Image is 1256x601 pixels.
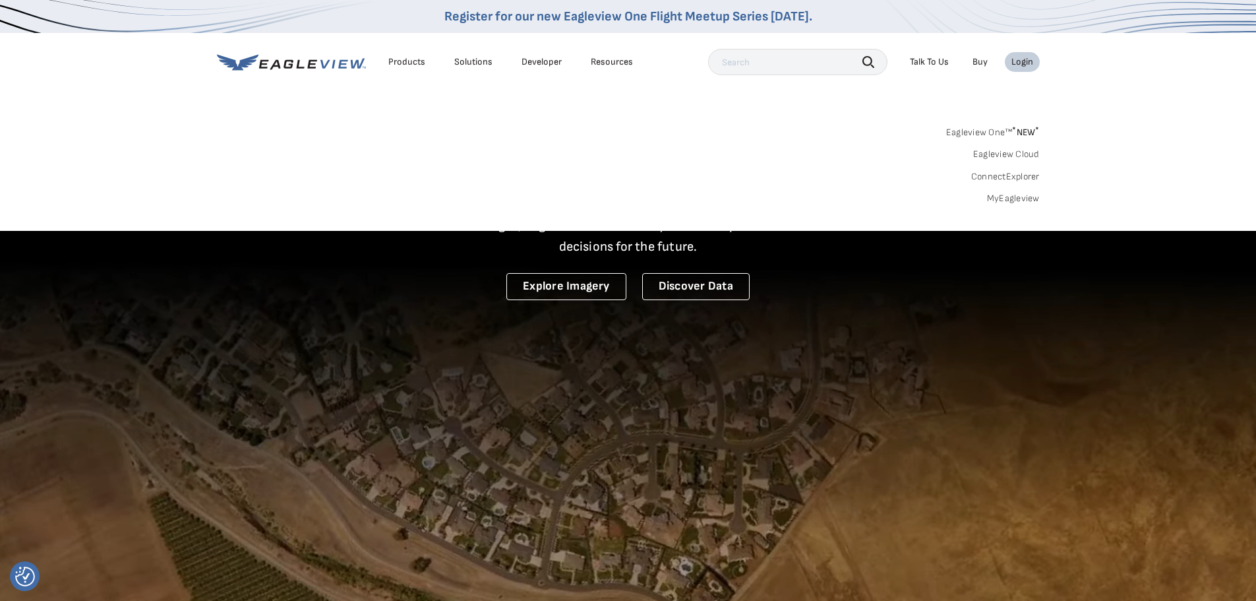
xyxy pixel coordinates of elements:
a: Developer [522,56,562,68]
a: Eagleview Cloud [973,148,1040,160]
a: Register for our new Eagleview One Flight Meetup Series [DATE]. [444,9,812,24]
div: Talk To Us [910,56,949,68]
button: Consent Preferences [15,567,35,586]
input: Search [708,49,887,75]
a: Buy [972,56,988,68]
span: NEW [1012,127,1039,138]
a: Eagleview One™*NEW* [946,123,1040,138]
div: Products [388,56,425,68]
img: Revisit consent button [15,567,35,586]
div: Login [1011,56,1033,68]
a: ConnectExplorer [971,171,1040,183]
div: Solutions [454,56,493,68]
a: Explore Imagery [506,273,626,300]
div: Resources [591,56,633,68]
a: Discover Data [642,273,750,300]
a: MyEagleview [987,193,1040,205]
